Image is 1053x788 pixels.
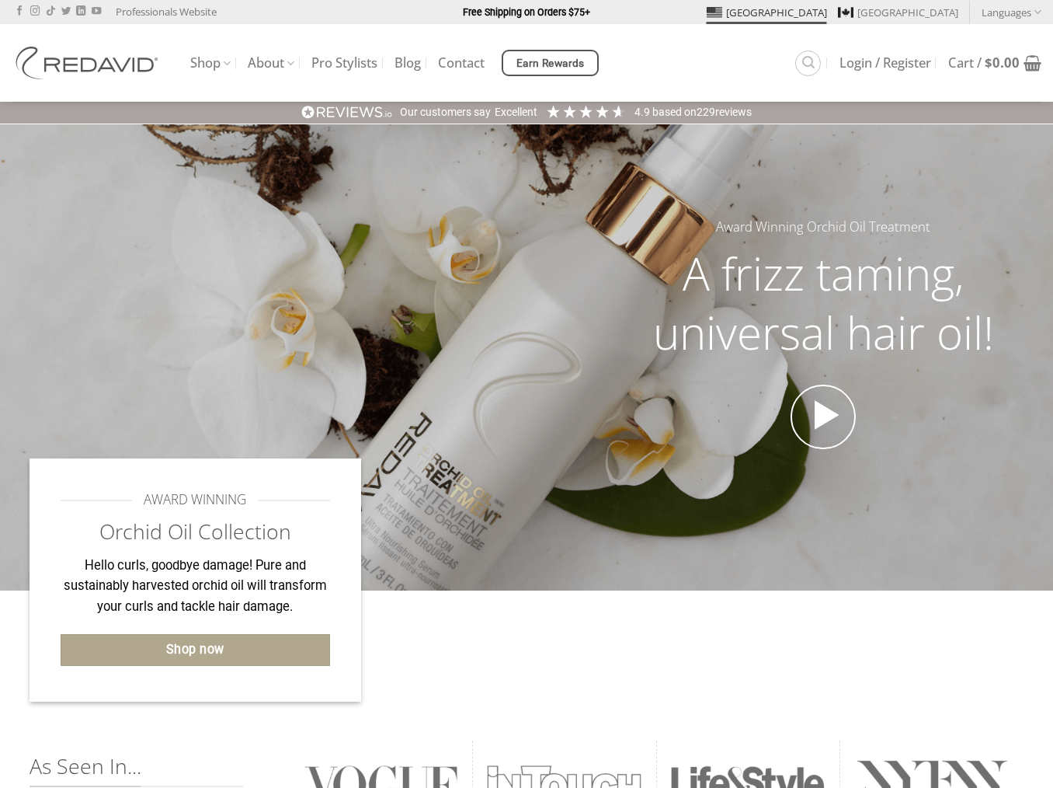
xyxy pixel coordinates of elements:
[400,105,491,120] div: Our customers say
[166,640,224,660] span: Shop now
[248,48,294,78] a: About
[495,105,537,120] div: Excellent
[516,55,585,72] span: Earn Rewards
[545,103,627,120] div: 4.91 Stars
[438,49,485,77] a: Contact
[61,518,330,546] h2: Orchid Oil Collection
[715,106,752,118] span: reviews
[623,244,1023,361] h2: A frizz taming, universal hair oil!
[707,1,827,24] a: [GEOGRAPHIC_DATA]
[30,6,40,17] a: Follow on Instagram
[839,57,931,69] span: Login / Register
[144,490,246,511] span: AWARD WINNING
[697,106,715,118] span: 229
[795,51,821,76] a: Search
[838,1,958,24] a: [GEOGRAPHIC_DATA]
[61,6,71,17] a: Follow on Twitter
[652,106,697,118] span: Based on
[948,46,1041,80] a: Cart / $0.00
[634,106,652,118] span: 4.9
[46,6,55,17] a: Follow on TikTok
[839,49,931,77] a: Login / Register
[985,54,1020,71] bdi: 0.00
[311,49,377,77] a: Pro Stylists
[623,217,1023,238] h5: Award Winning Orchid Oil Treatment
[982,1,1041,23] a: Languages
[15,6,24,17] a: Follow on Facebook
[394,49,421,77] a: Blog
[190,48,231,78] a: Shop
[76,6,85,17] a: Follow on LinkedIn
[985,54,992,71] span: $
[948,57,1020,69] span: Cart /
[61,556,330,618] p: Hello curls, goodbye damage! Pure and sustainably harvested orchid oil will transform your curls ...
[61,634,330,666] a: Shop now
[92,6,101,17] a: Follow on YouTube
[463,6,590,18] strong: Free Shipping on Orders $75+
[12,47,167,79] img: REDAVID Salon Products | United States
[301,105,393,120] img: REVIEWS.io
[502,50,599,76] a: Earn Rewards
